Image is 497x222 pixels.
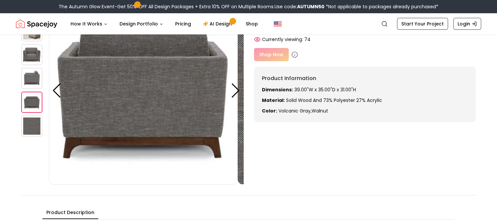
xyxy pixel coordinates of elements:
[16,17,57,30] a: Spacejoy
[262,74,468,82] h6: Product Information
[262,86,468,93] p: 39.00"W x 35.00"D x 31.00"H
[42,206,98,219] button: Product Description
[21,115,42,137] img: https://storage.googleapis.com/spacejoy-main/assets/6141da6147c59d001da7ed67/product_4_22ad5l16can9
[21,68,42,89] img: https://storage.googleapis.com/spacejoy-main/assets/6141da6147c59d001da7ed67/product_2_g6olh21gm0lj
[114,17,169,30] button: Design Portfolio
[240,17,263,30] a: Shop
[297,3,324,10] b: AUTUMN50
[274,20,282,28] img: United States
[262,86,293,93] strong: Dimensions:
[262,97,285,104] strong: Material:
[262,36,303,43] span: Currently viewing:
[59,3,438,10] div: The Autumn Glow Event-Get 50% OFF All Design Packages + Extra 10% OFF on Multiple Rooms.
[198,17,239,30] a: AI Design
[324,3,438,10] span: *Not applicable to packages already purchased*
[304,36,311,43] span: 74
[312,108,328,114] span: walnut
[65,17,263,30] nav: Main
[397,18,448,30] a: Start Your Project
[274,3,324,10] span: Use code:
[16,17,57,30] img: Spacejoy Logo
[278,108,312,114] span: volcanic gray ,
[170,17,196,30] a: Pricing
[65,17,113,30] button: How It Works
[21,44,42,65] img: https://storage.googleapis.com/spacejoy-main/assets/6141da6147c59d001da7ed67/product_1_eenn427ggpb
[453,18,481,30] a: Login
[21,92,42,113] img: https://storage.googleapis.com/spacejoy-main/assets/6141da6147c59d001da7ed67/product_3_maoklm3a1hd8
[16,13,481,34] nav: Global
[286,97,382,104] span: Solid wood and 73% Polyester 27% Acrylic
[262,108,277,114] strong: Color:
